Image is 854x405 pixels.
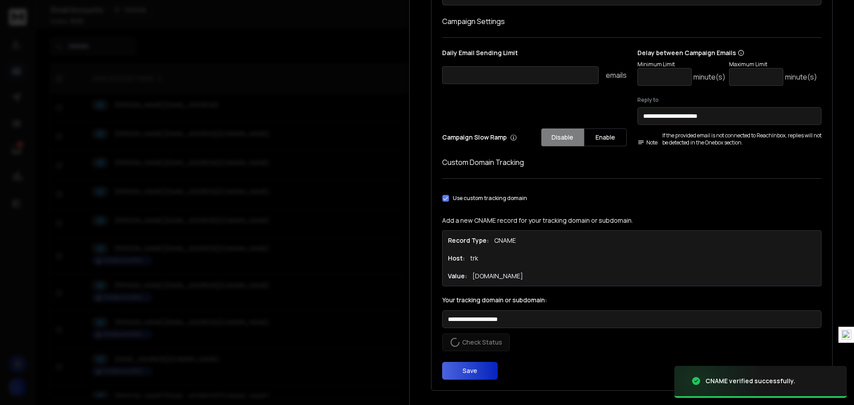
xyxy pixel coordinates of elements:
p: Minimum Limit [637,61,725,68]
p: Daily Email Sending Limit [442,48,627,61]
h1: Custom Domain Tracking [442,157,822,168]
div: CNAME verified successfully. [705,377,795,385]
label: Your tracking domain or subdomain: [442,297,822,303]
p: minute(s) [693,72,725,82]
p: emails [606,70,627,80]
h1: Campaign Settings [442,16,822,27]
label: Reply to [637,96,822,104]
span: Note: [637,139,659,146]
button: Disable [541,128,584,146]
h1: Value: [448,272,467,281]
h1: Host: [448,254,465,263]
p: Delay between Campaign Emails [637,48,817,57]
p: minute(s) [785,72,817,82]
p: Add a new CNAME record for your tracking domain or subdomain. [442,216,822,225]
h1: Record Type: [448,236,489,245]
p: trk [470,254,478,263]
p: CNAME [494,236,516,245]
p: [DOMAIN_NAME] [472,272,523,281]
div: If the provided email is not connected to ReachInbox, replies will not be detected in the Onebox ... [637,132,822,146]
button: Enable [584,128,627,146]
label: Use custom tracking domain [453,195,527,202]
button: Save [442,362,498,380]
p: Maximum Limit [729,61,817,68]
p: Campaign Slow Ramp [442,133,517,142]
